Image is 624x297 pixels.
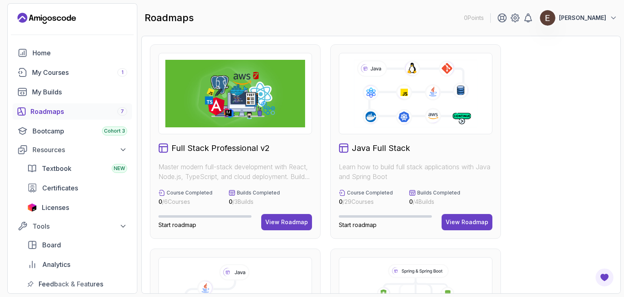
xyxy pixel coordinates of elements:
[595,268,614,287] button: Open Feedback Button
[158,221,196,228] span: Start roadmap
[409,198,413,205] span: 0
[165,60,305,127] img: Full Stack Professional v2
[539,10,617,26] button: user profile image[PERSON_NAME]
[442,214,492,230] button: View Roadmap
[352,142,410,154] h2: Java Full Stack
[114,165,125,172] span: NEW
[339,162,492,181] p: Learn how to build full stack applications with Java and Spring Boot
[42,240,61,250] span: Board
[13,84,132,100] a: builds
[167,190,212,196] p: Course Completed
[464,14,484,22] p: 0 Points
[158,198,212,206] p: / 6 Courses
[339,221,377,228] span: Start roadmap
[158,162,312,181] p: Master modern full-stack development with React, Node.js, TypeScript, and cloud deployment. Build...
[237,190,280,196] p: Builds Completed
[22,199,132,216] a: licenses
[229,198,232,205] span: 0
[32,221,127,231] div: Tools
[13,219,132,234] button: Tools
[339,198,342,205] span: 0
[32,48,127,58] div: Home
[347,190,393,196] p: Course Completed
[158,198,162,205] span: 0
[42,260,70,269] span: Analytics
[229,198,280,206] p: / 3 Builds
[540,10,555,26] img: user profile image
[121,108,124,115] span: 7
[17,12,76,25] a: Landing page
[30,107,127,116] div: Roadmaps
[171,142,270,154] h2: Full Stack Professional v2
[13,103,132,120] a: roadmaps
[339,198,393,206] p: / 29 Courses
[42,203,69,212] span: Licenses
[446,218,488,226] div: View Roadmap
[121,69,123,76] span: 1
[13,142,132,157] button: Resources
[32,87,127,97] div: My Builds
[417,190,460,196] p: Builds Completed
[39,279,103,289] span: Feedback & Features
[559,14,606,22] p: [PERSON_NAME]
[22,180,132,196] a: certificates
[22,237,132,253] a: board
[32,68,127,77] div: My Courses
[32,126,127,136] div: Bootcamp
[13,45,132,61] a: home
[409,198,460,206] p: / 4 Builds
[22,256,132,273] a: analytics
[13,123,132,139] a: bootcamp
[22,276,132,292] a: feedback
[42,164,71,173] span: Textbook
[145,11,194,24] h2: roadmaps
[32,145,127,155] div: Resources
[22,160,132,177] a: textbook
[104,128,125,134] span: Cohort 3
[13,64,132,81] a: courses
[265,218,308,226] div: View Roadmap
[42,183,78,193] span: Certificates
[261,214,312,230] button: View Roadmap
[27,203,37,212] img: jetbrains icon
